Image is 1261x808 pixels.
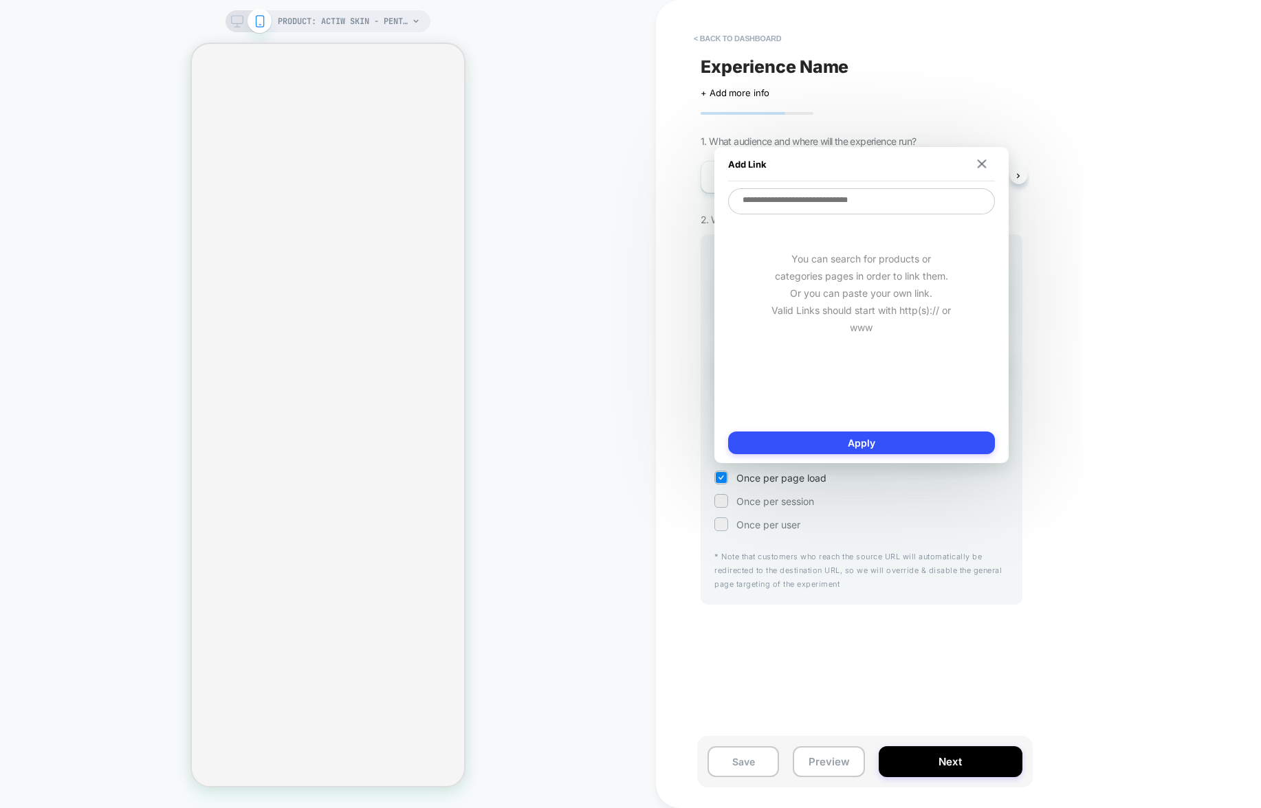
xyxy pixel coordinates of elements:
span: Once per user [736,519,800,530]
button: Save [708,746,779,777]
button: Apply [728,431,995,454]
p: * Note that customers who reach the source URL will automatically be redirected to the destinatio... [714,550,1009,591]
img: close [977,159,986,168]
button: Preview [793,746,864,777]
button: Next [879,746,1022,777]
span: Once per session [736,495,814,507]
span: + Add more info [701,87,769,98]
span: 2. Which redirection do you want to setup? [701,214,877,225]
span: Once per page load [736,472,826,484]
span: PRODUCT: ActiW SKIN - PENTRU ACNEE - Pachet mic - Tratament 12-15 zile [pachetactiwskin] [278,10,408,32]
div: You can search for products or categories pages in order to link them. Or you can paste your own ... [728,216,995,370]
button: < back to dashboard [687,27,788,49]
span: Experience Name [701,56,848,77]
span: 1. What audience and where will the experience run? [701,135,916,147]
div: Add Link [728,147,995,181]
